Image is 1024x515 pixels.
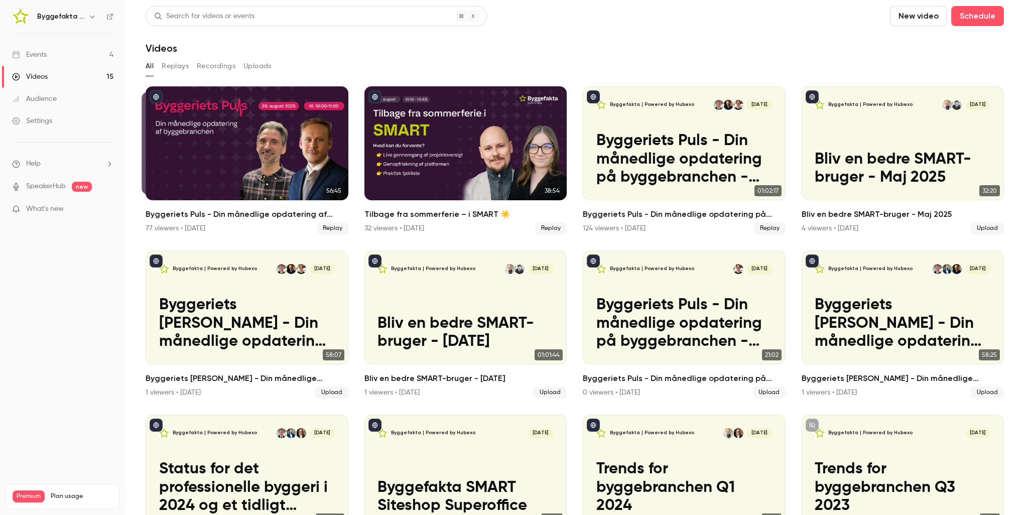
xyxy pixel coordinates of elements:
img: Mette Pedersen [733,428,743,438]
img: Bliv en bedre SMART-bruger - April 2025 [377,264,388,274]
span: What's new [26,204,64,214]
button: New video [890,6,947,26]
img: Rasmus Schulian [296,264,306,274]
div: 4 viewers • [DATE] [802,223,858,233]
button: All [146,58,154,74]
span: Upload [971,222,1004,234]
span: 58:07 [323,349,344,360]
span: 21:02 [762,349,782,360]
a: 56:4556:45Byggeriets Puls - Din månedlige opdatering af byggebranchen77 viewers • [DATE]Replay [146,86,348,234]
span: Upload [752,387,786,399]
h2: Byggeriets [PERSON_NAME] - Din månedlige opdatering på byggebranchen - [DATE] [146,372,348,384]
li: Byggeriets Puls - Din månedlige opdatering på byggebranchen - Maj 2025 [583,86,786,234]
p: Byggefakta | Powered by Hubexo [173,266,257,273]
p: Byggefakta | Powered by Hubexo [828,101,913,108]
h1: Videos [146,42,177,54]
li: Bliv en bedre SMART-bruger - April 2025 [364,250,567,399]
div: 77 viewers • [DATE] [146,223,205,233]
p: Byggeriets [PERSON_NAME] - Din månedlige opdatering på byggebranchen - [DATE] [159,296,335,351]
span: [DATE] [747,100,772,110]
span: 56:45 [323,185,344,196]
img: Byggefakta SMART Siteshop Superoffice [377,428,388,438]
h2: Byggeriets Puls - Din månedlige opdatering på byggebranchen - Marts 2025 [583,372,786,384]
span: [DATE] [529,428,553,438]
h2: Tilbage fra sommerferie – i SMART ☀️ [364,208,567,220]
span: 01:01:44 [535,349,563,360]
div: 124 viewers • [DATE] [583,223,646,233]
button: published [587,90,600,103]
img: Thomas Simonsen [723,100,733,110]
div: 0 viewers • [DATE] [583,388,640,398]
button: Replays [162,58,189,74]
button: published [150,419,163,432]
h2: Byggeriets [PERSON_NAME] - Din månedlige opdatering på byggebranchen - Februar 2025 [802,372,1004,384]
span: [DATE] [966,264,990,274]
button: Recordings [197,58,235,74]
div: Settings [12,116,52,126]
section: Videos [146,6,1004,509]
span: Replay [535,222,567,234]
span: [DATE] [310,264,334,274]
li: Byggeriets Puls - Din månedlige opdatering af byggebranchen [146,86,348,234]
div: Search for videos or events [154,11,254,22]
p: Byggeriets Puls - Din månedlige opdatering på byggebranchen - Marts 2025 [596,296,772,351]
li: Bliv en bedre SMART-bruger - Maj 2025 [802,86,1004,234]
p: Bliv en bedre SMART-bruger - [DATE] [377,315,553,351]
button: published [587,419,600,432]
p: Byggefakta | Powered by Hubexo [391,266,475,273]
div: 32 viewers • [DATE] [364,223,424,233]
span: [DATE] [310,428,334,438]
span: [DATE] [966,428,990,438]
a: 38:54Tilbage fra sommerferie – i SMART ☀️32 viewers • [DATE]Replay [364,86,567,234]
div: Audience [12,94,57,104]
img: Bo Abildtrup [505,264,515,274]
p: Byggefakta | Powered by Hubexo [828,430,913,437]
button: published [150,90,163,103]
img: Byggeriets Puls - Din månedlige opdatering på byggebranchen - Maj 2025 [596,100,606,110]
h2: Bliv en bedre SMART-bruger - Maj 2025 [802,208,1004,220]
span: Replay [754,222,786,234]
img: Mads Starling-Juhl [952,100,962,110]
img: Mette Pedersen [296,428,306,438]
p: Byggefakta | Powered by Hubexo [828,266,913,273]
img: Rasmus Schulian [733,100,743,110]
span: 32:20 [979,185,1000,196]
span: Upload [315,387,348,399]
div: 1 viewers • [DATE] [364,388,420,398]
p: Bliv en bedre SMART-bruger - Maj 2025 [815,151,990,187]
li: Byggeriets Puls - Din månedlige opdatering på byggebranchen - Februar 2025 [802,250,1004,399]
p: Byggefakta SMART Siteshop Superoffice [377,479,553,515]
img: Byggefakta | Powered by Hubexo [13,9,29,25]
img: Byggeriets Puls - Din månedlige opdatering på byggebranchen - Marts 2025 [596,264,606,274]
button: published [368,254,381,268]
div: Videos [12,72,48,82]
img: Bo Abildtrup [723,428,733,438]
img: Thomas Simonsen [286,264,296,274]
img: Thomas Simonsen [952,264,962,274]
button: published [368,90,381,103]
button: published [150,254,163,268]
li: help-dropdown-opener [12,159,113,169]
img: Lasse Lundqvist [277,264,287,274]
li: Byggeriets Puls - Din månedlige opdatering på byggebranchen - April 2025 [146,250,348,399]
img: Martin Kyed [942,264,952,274]
p: Byggeriets [PERSON_NAME] - Din månedlige opdatering på byggebranchen - Februar 2025 [815,296,990,351]
p: Byggefakta | Powered by Hubexo [610,430,694,437]
span: Help [26,159,41,169]
button: published [368,419,381,432]
button: unpublished [806,419,819,432]
p: Byggefakta | Powered by Hubexo [173,430,257,437]
h6: Byggefakta | Powered by Hubexo [37,12,84,22]
span: [DATE] [747,428,772,438]
span: [DATE] [966,100,990,110]
p: Status for det professionelle byggeri i 2024 og et tidligt indblik i 2025 [159,460,335,515]
img: Lasse Lundqvist [714,100,724,110]
p: Trends for byggebranchen Q3 2023 [815,460,990,515]
img: Lasse Lundqvist [933,264,943,274]
a: Byggeriets Puls - Din månedlige opdatering på byggebranchen - Maj 2025Byggefakta | Powered by Hub... [583,86,786,234]
a: Byggeriets Puls - Din månedlige opdatering på byggebranchen - Marts 2025Byggefakta | Powered by H... [583,250,786,399]
img: Rasmus Schulian [733,264,743,274]
div: 1 viewers • [DATE] [146,388,201,398]
div: 1 viewers • [DATE] [802,388,857,398]
img: Bo Abildtrup [942,100,952,110]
